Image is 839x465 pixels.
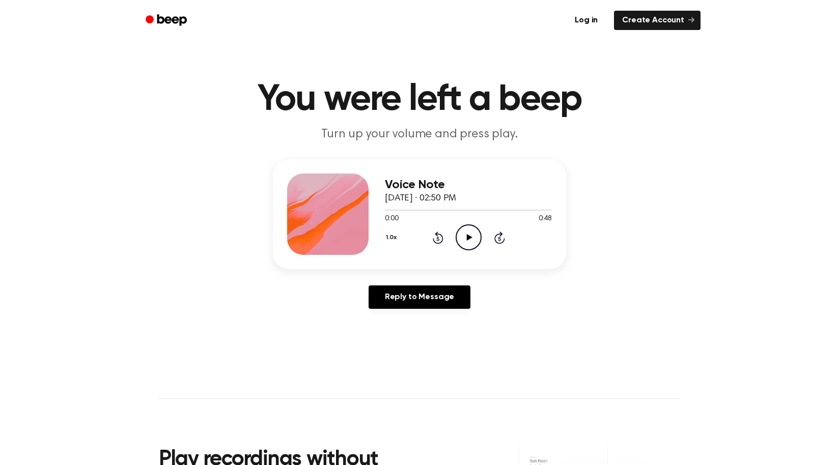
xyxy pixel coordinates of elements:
[565,9,608,32] a: Log in
[385,194,456,203] span: [DATE] · 02:50 PM
[614,11,701,30] a: Create Account
[159,81,680,118] h1: You were left a beep
[224,126,615,143] p: Turn up your volume and press play.
[385,214,398,224] span: 0:00
[369,285,470,309] a: Reply to Message
[385,229,400,246] button: 1.0x
[138,11,196,31] a: Beep
[385,178,552,192] h3: Voice Note
[539,214,552,224] span: 0:48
